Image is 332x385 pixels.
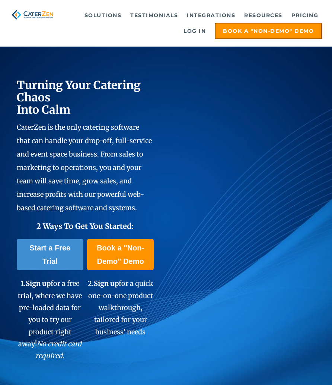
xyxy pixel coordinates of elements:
[26,279,51,288] span: Sign up
[17,123,152,212] span: CaterZen is the only catering software that can handle your drop-off, full-service and event spac...
[17,239,83,270] a: Start a Free Trial
[180,23,210,38] a: Log in
[266,356,324,377] iframe: Help widget launcher
[127,8,182,23] a: Testimonials
[183,8,239,23] a: Integrations
[215,23,322,39] a: Book a "Non-Demo" Demo
[88,279,153,336] span: 2. for a quick one-on-one product walkthrough, tailored for your business' needs
[36,221,134,231] span: 2 Ways To Get You Started:
[288,8,322,23] a: Pricing
[87,239,154,270] a: Book a "Non-Demo" Demo
[10,8,55,22] img: caterzen
[94,279,119,288] span: Sign up
[240,8,286,23] a: Resources
[81,8,125,23] a: Solutions
[18,279,82,360] span: 1. for a free trial, where we have pre-loaded data for you to try our product right away!
[17,78,141,117] span: Turning Your Catering Chaos Into Calm
[35,340,82,360] em: No credit card required.
[63,8,322,39] div: Navigation Menu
